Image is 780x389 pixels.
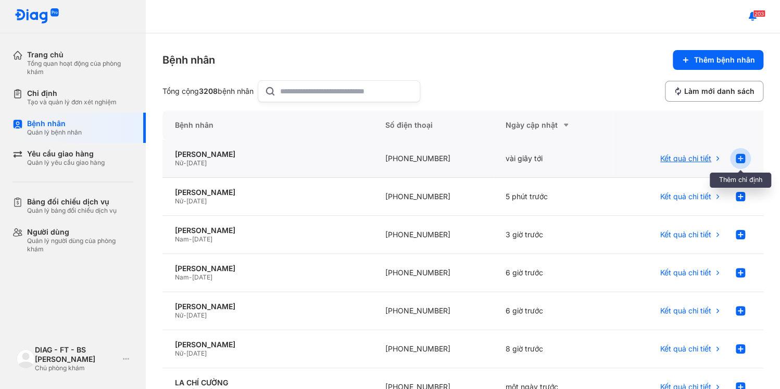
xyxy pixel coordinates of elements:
[373,330,493,368] div: [PHONE_NUMBER]
[35,345,119,364] div: DIAG - FT - BS [PERSON_NAME]
[175,302,360,311] div: [PERSON_NAME]
[192,273,212,281] span: [DATE]
[753,10,765,17] span: 203
[183,311,186,319] span: -
[27,197,117,206] div: Bảng đối chiếu dịch vụ
[199,87,218,95] span: 3208
[183,349,186,357] span: -
[186,197,207,205] span: [DATE]
[175,264,360,273] div: [PERSON_NAME]
[175,159,183,167] span: Nữ
[186,311,207,319] span: [DATE]
[175,226,360,235] div: [PERSON_NAME]
[192,235,212,243] span: [DATE]
[175,311,183,319] span: Nữ
[684,87,754,96] span: Làm mới danh sách
[175,349,183,357] span: Nữ
[665,81,763,102] button: Làm mới danh sách
[493,178,613,216] div: 5 phút trước
[162,53,215,67] div: Bệnh nhân
[493,330,613,368] div: 8 giờ trước
[27,50,133,59] div: Trang chủ
[373,216,493,254] div: [PHONE_NUMBER]
[660,192,711,201] span: Kết quả chi tiết
[183,197,186,205] span: -
[162,87,254,96] div: Tổng cộng bệnh nhân
[189,235,192,243] span: -
[660,268,711,277] span: Kết quả chi tiết
[17,349,35,368] img: logo
[27,119,82,128] div: Bệnh nhân
[175,273,189,281] span: Nam
[373,111,493,140] div: Số điện thoại
[186,159,207,167] span: [DATE]
[493,254,613,292] div: 6 giờ trước
[27,89,117,98] div: Chỉ định
[15,8,59,25] img: logo
[493,292,613,330] div: 6 giờ trước
[175,340,360,349] div: [PERSON_NAME]
[27,237,133,253] div: Quản lý người dùng của phòng khám
[694,55,755,65] span: Thêm bệnh nhân
[673,50,763,70] button: Thêm bệnh nhân
[660,344,711,354] span: Kết quả chi tiết
[27,128,82,137] div: Quản lý bệnh nhân
[175,188,360,197] div: [PERSON_NAME]
[660,230,711,239] span: Kết quả chi tiết
[493,140,613,178] div: vài giây tới
[27,206,117,215] div: Quản lý bảng đối chiếu dịch vụ
[175,197,183,205] span: Nữ
[493,216,613,254] div: 3 giờ trước
[35,364,119,372] div: Chủ phòng khám
[183,159,186,167] span: -
[506,119,601,131] div: Ngày cập nhật
[27,149,105,159] div: Yêu cầu giao hàng
[175,378,360,387] div: LA CHÍ CƯỜNG
[186,349,207,357] span: [DATE]
[162,111,373,140] div: Bệnh nhân
[189,273,192,281] span: -
[27,98,117,106] div: Tạo và quản lý đơn xét nghiệm
[175,150,360,159] div: [PERSON_NAME]
[660,306,711,315] span: Kết quả chi tiết
[373,292,493,330] div: [PHONE_NUMBER]
[373,178,493,216] div: [PHONE_NUMBER]
[660,154,711,163] span: Kết quả chi tiết
[27,159,105,167] div: Quản lý yêu cầu giao hàng
[175,235,189,243] span: Nam
[27,227,133,237] div: Người dùng
[373,254,493,292] div: [PHONE_NUMBER]
[373,140,493,178] div: [PHONE_NUMBER]
[27,59,133,76] div: Tổng quan hoạt động của phòng khám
